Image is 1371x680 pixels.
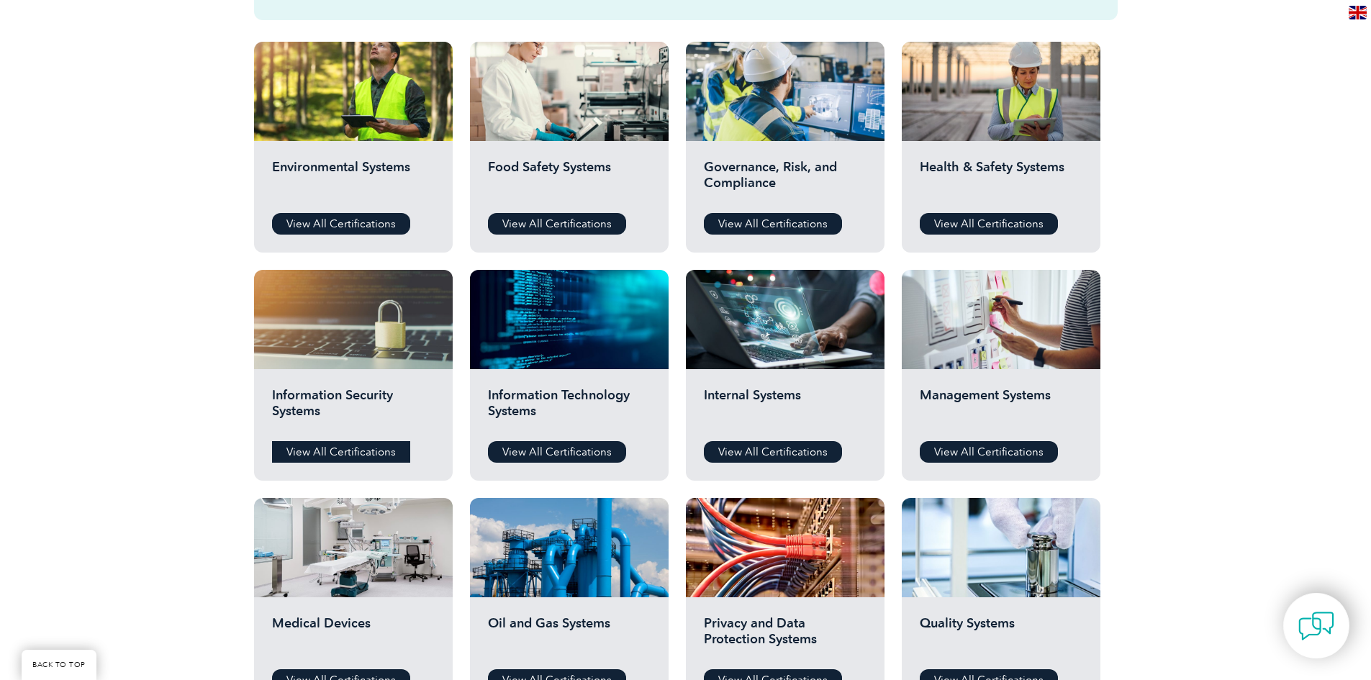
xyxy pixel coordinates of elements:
[22,650,96,680] a: BACK TO TOP
[272,387,435,430] h2: Information Security Systems
[704,213,842,235] a: View All Certifications
[704,615,867,658] h2: Privacy and Data Protection Systems
[704,159,867,202] h2: Governance, Risk, and Compliance
[272,615,435,658] h2: Medical Devices
[704,387,867,430] h2: Internal Systems
[1349,6,1367,19] img: en
[920,441,1058,463] a: View All Certifications
[1298,608,1334,644] img: contact-chat.png
[272,213,410,235] a: View All Certifications
[704,441,842,463] a: View All Certifications
[920,387,1082,430] h2: Management Systems
[488,615,651,658] h2: Oil and Gas Systems
[920,213,1058,235] a: View All Certifications
[920,159,1082,202] h2: Health & Safety Systems
[272,441,410,463] a: View All Certifications
[488,213,626,235] a: View All Certifications
[488,441,626,463] a: View All Certifications
[920,615,1082,658] h2: Quality Systems
[488,387,651,430] h2: Information Technology Systems
[272,159,435,202] h2: Environmental Systems
[488,159,651,202] h2: Food Safety Systems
